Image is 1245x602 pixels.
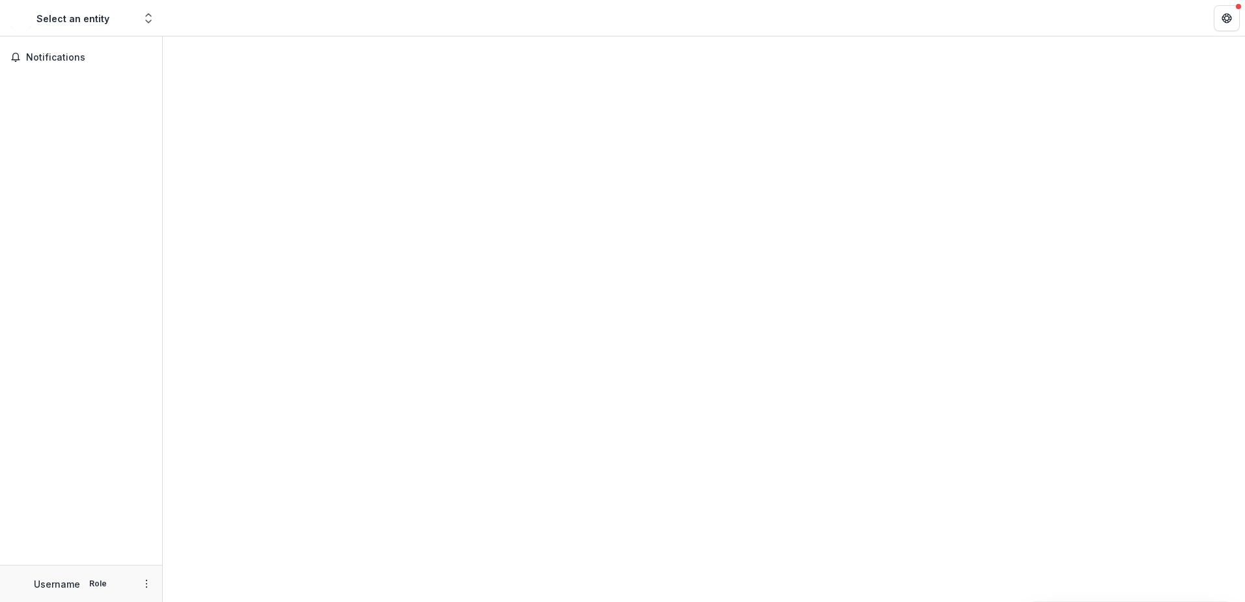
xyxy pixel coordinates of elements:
[26,52,152,63] span: Notifications
[34,577,80,591] p: Username
[139,5,158,31] button: Open entity switcher
[5,47,157,68] button: Notifications
[139,576,154,592] button: More
[85,578,111,590] p: Role
[36,12,109,25] div: Select an entity
[1214,5,1240,31] button: Get Help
